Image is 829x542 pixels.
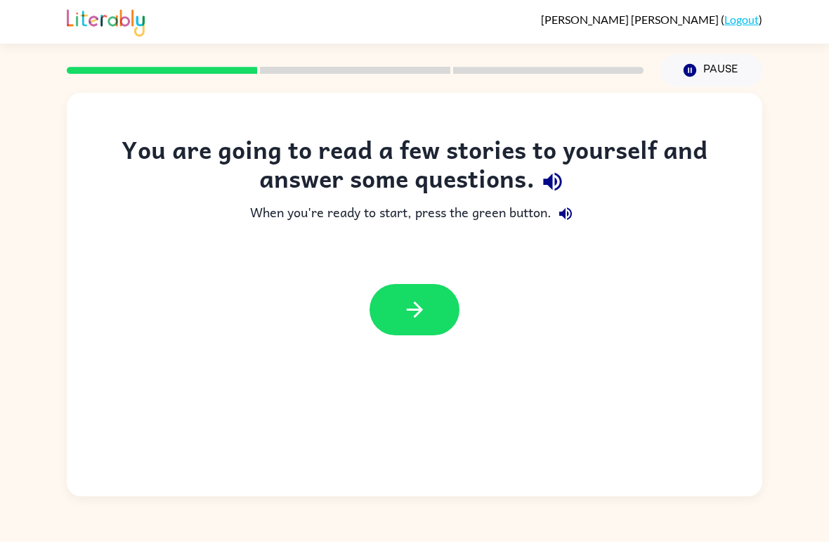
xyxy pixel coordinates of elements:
button: Pause [660,54,762,86]
a: Logout [724,13,759,26]
div: When you're ready to start, press the green button. [95,200,734,228]
div: You are going to read a few stories to yourself and answer some questions. [95,135,734,200]
span: [PERSON_NAME] [PERSON_NAME] [541,13,721,26]
img: Literably [67,6,145,37]
div: ( ) [541,13,762,26]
